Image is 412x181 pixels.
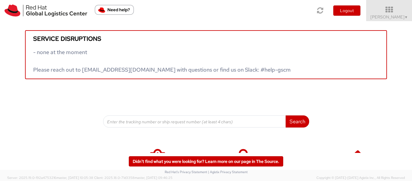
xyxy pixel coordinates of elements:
input: Enter the tracking number or ship request number (at least 4 chars) [103,115,286,128]
span: Client: 2025.18.0-71d3358 [94,176,173,180]
span: Copyright © [DATE]-[DATE] Agistix Inc., All Rights Reserved [316,176,405,180]
a: Didn't find what you were looking for? Learn more on our page in The Source. [129,156,283,166]
a: | Agistix Privacy Statement [208,170,248,174]
span: master, [DATE] 09:46:25 [135,176,173,180]
button: Search [286,115,309,128]
span: - none at the moment Please reach out to [EMAIL_ADDRESS][DOMAIN_NAME] with questions or find us o... [33,49,291,73]
span: [PERSON_NAME] [370,14,408,20]
a: Red Hat's Privacy Statement [165,170,207,174]
a: Service disruptions - none at the moment Please reach out to [EMAIL_ADDRESS][DOMAIN_NAME] with qu... [25,30,387,79]
span: Server: 2025.19.0-192a4753216 [7,176,93,180]
button: Logout [333,5,360,16]
h5: Service disruptions [33,35,379,42]
span: ▼ [404,15,408,20]
span: master, [DATE] 10:05:38 [56,176,93,180]
button: Need help? [95,5,134,15]
img: rh-logistics-00dfa346123c4ec078e1.svg [5,5,87,17]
